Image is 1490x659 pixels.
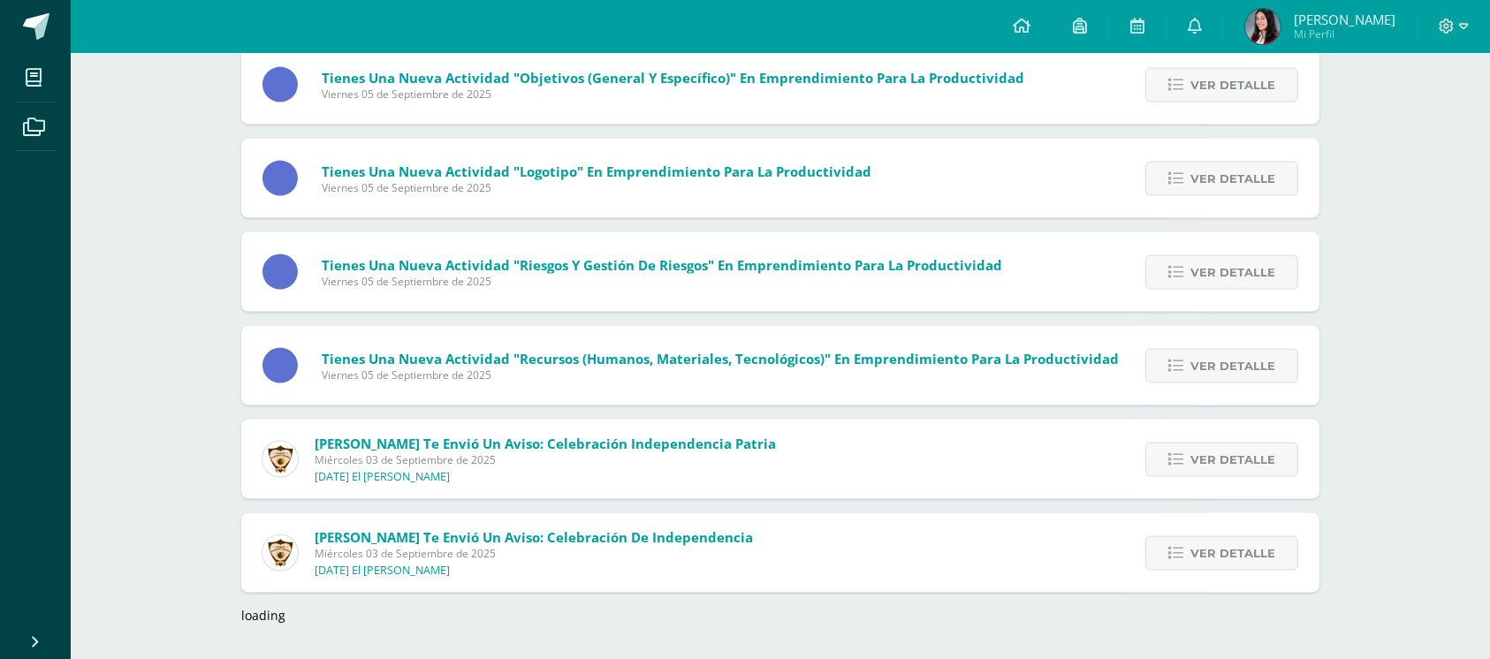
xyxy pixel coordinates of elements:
span: Ver detalle [1190,163,1275,195]
span: Tienes una nueva actividad "Recursos (humanos, materiales, tecnológicos)" En Emprendimiento para ... [322,350,1119,367]
span: Ver detalle [1190,350,1275,383]
span: Viernes 05 de Septiembre de 2025 [322,274,1002,289]
span: Ver detalle [1190,443,1275,476]
span: [PERSON_NAME] te envió un aviso: Celebración Independencia Patria [315,435,776,452]
span: [PERSON_NAME] [1294,11,1395,28]
span: Tienes una nueva actividad "Logotipo" En Emprendimiento para la Productividad [322,163,871,180]
span: Mi Perfil [1294,27,1395,42]
span: Tienes una nueva actividad "Riesgos y gestión de riesgos" En Emprendimiento para la Productividad [322,256,1002,274]
span: Ver detalle [1190,256,1275,289]
span: Ver detalle [1190,537,1275,570]
span: [PERSON_NAME] te envió un aviso: Celebración de Independencia [315,528,753,546]
p: [DATE] El [PERSON_NAME] [315,564,450,578]
span: Viernes 05 de Septiembre de 2025 [322,87,1024,102]
span: Viernes 05 de Septiembre de 2025 [322,180,871,195]
img: 8a2858b850363fdaf7dcda19b1a5e52d.png [1245,9,1281,44]
img: a46afb417ae587891c704af89211ce97.png [262,535,298,571]
span: Tienes una nueva actividad "Objetivos (general y específico)" En Emprendimiento para la Productiv... [322,69,1024,87]
div: loading [241,607,1319,624]
p: [DATE] El [PERSON_NAME] [315,470,450,484]
span: Miércoles 03 de Septiembre de 2025 [315,452,776,467]
img: a46afb417ae587891c704af89211ce97.png [262,442,298,477]
span: Viernes 05 de Septiembre de 2025 [322,367,1119,383]
span: Ver detalle [1190,69,1275,102]
span: Miércoles 03 de Septiembre de 2025 [315,546,753,561]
